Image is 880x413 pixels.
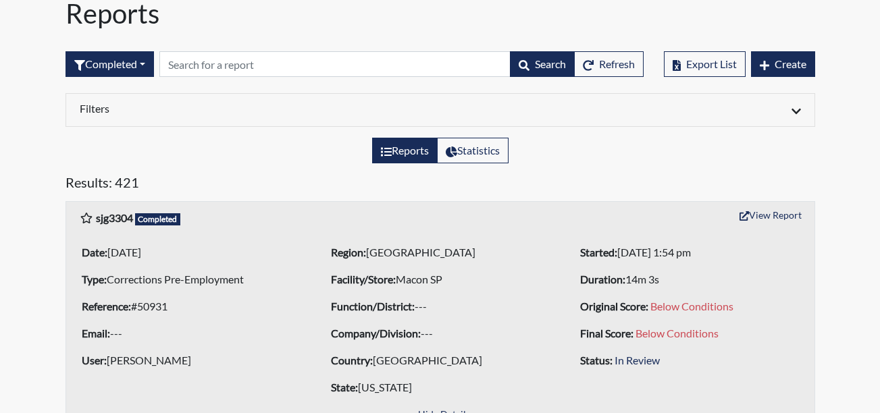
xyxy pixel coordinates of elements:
[372,138,438,163] label: View the list of reports
[636,327,719,339] span: Below Conditions
[664,51,746,77] button: Export List
[331,327,421,339] b: Company/Division:
[510,51,575,77] button: Search
[70,102,811,118] div: Click to expand/collapse filters
[82,327,110,339] b: Email:
[580,354,613,366] b: Status:
[135,213,181,225] span: Completed
[326,296,554,317] li: ---
[331,381,358,393] b: State:
[76,350,305,371] li: [PERSON_NAME]
[686,57,737,70] span: Export List
[159,51,511,77] input: Search by Registration ID, Interview Number, or Investigation Name.
[82,246,107,258] b: Date:
[326,269,554,290] li: Macon SP
[66,51,154,77] div: Filter by interview status
[76,269,305,290] li: Corrections Pre-Employment
[580,246,617,258] b: Started:
[76,323,305,344] li: ---
[580,300,648,312] b: Original Score:
[66,174,815,196] h5: Results: 421
[580,273,625,285] b: Duration:
[733,204,808,225] button: View Report
[331,354,373,366] b: Country:
[580,327,633,339] b: Final Score:
[326,323,554,344] li: ---
[437,138,509,163] label: View statistics about completed interviews
[575,242,804,263] li: [DATE] 1:54 pm
[326,350,554,371] li: [GEOGRAPHIC_DATA]
[82,300,131,312] b: Reference:
[80,102,430,115] h6: Filters
[76,242,305,263] li: [DATE]
[751,51,815,77] button: Create
[96,211,133,224] b: sjg3304
[535,57,566,70] span: Search
[574,51,644,77] button: Refresh
[615,354,660,366] span: In Review
[331,300,415,312] b: Function/District:
[326,242,554,263] li: [GEOGRAPHIC_DATA]
[775,57,806,70] span: Create
[76,296,305,317] li: #50931
[82,354,107,366] b: User:
[331,246,366,258] b: Region:
[331,273,396,285] b: Facility/Store:
[66,51,154,77] button: Completed
[650,300,733,312] span: Below Conditions
[575,269,804,290] li: 14m 3s
[82,273,107,285] b: Type:
[326,377,554,398] li: [US_STATE]
[599,57,635,70] span: Refresh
